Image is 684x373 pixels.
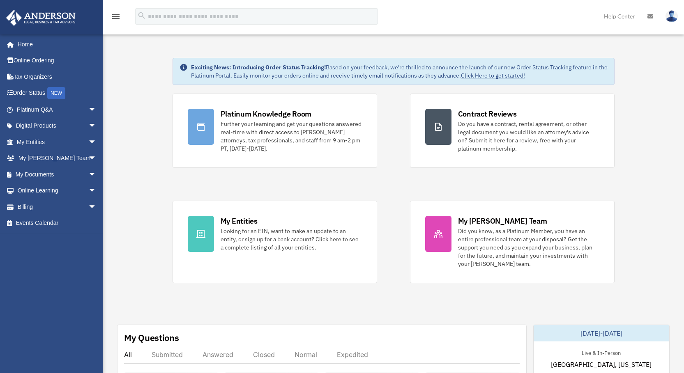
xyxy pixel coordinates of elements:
[6,101,109,118] a: Platinum Q&Aarrow_drop_down
[458,109,517,119] div: Contract Reviews
[88,134,105,151] span: arrow_drop_down
[173,94,377,168] a: Platinum Knowledge Room Further your learning and get your questions answered real-time with dire...
[295,350,317,359] div: Normal
[458,216,547,226] div: My [PERSON_NAME] Team
[6,199,109,215] a: Billingarrow_drop_down
[88,199,105,215] span: arrow_drop_down
[458,120,599,153] div: Do you have a contract, rental agreement, or other legal document you would like an attorney's ad...
[173,201,377,283] a: My Entities Looking for an EIN, want to make an update to an entity, or sign up for a bank accoun...
[6,183,109,199] a: Online Learningarrow_drop_down
[6,118,109,134] a: Digital Productsarrow_drop_down
[6,69,109,85] a: Tax Organizers
[221,227,362,252] div: Looking for an EIN, want to make an update to an entity, or sign up for a bank account? Click her...
[410,94,615,168] a: Contract Reviews Do you have a contract, rental agreement, or other legal document you would like...
[461,72,525,79] a: Click Here to get started!
[551,359,652,369] span: [GEOGRAPHIC_DATA], [US_STATE]
[88,101,105,118] span: arrow_drop_down
[88,166,105,183] span: arrow_drop_down
[410,201,615,283] a: My [PERSON_NAME] Team Did you know, as a Platinum Member, you have an entire professional team at...
[191,64,326,71] strong: Exciting News: Introducing Order Status Tracking!
[111,11,121,21] i: menu
[6,36,105,53] a: Home
[6,215,109,231] a: Events Calendar
[191,63,608,80] div: Based on your feedback, we're thrilled to announce the launch of our new Order Status Tracking fe...
[124,350,132,359] div: All
[337,350,368,359] div: Expedited
[88,183,105,199] span: arrow_drop_down
[124,332,179,344] div: My Questions
[88,118,105,135] span: arrow_drop_down
[221,109,312,119] div: Platinum Knowledge Room
[6,85,109,102] a: Order StatusNEW
[203,350,233,359] div: Answered
[221,120,362,153] div: Further your learning and get your questions answered real-time with direct access to [PERSON_NAM...
[534,325,669,341] div: [DATE]-[DATE]
[253,350,275,359] div: Closed
[575,348,627,357] div: Live & In-Person
[111,14,121,21] a: menu
[137,11,146,20] i: search
[221,216,258,226] div: My Entities
[47,87,65,99] div: NEW
[4,10,78,26] img: Anderson Advisors Platinum Portal
[458,227,599,268] div: Did you know, as a Platinum Member, you have an entire professional team at your disposal? Get th...
[666,10,678,22] img: User Pic
[6,53,109,69] a: Online Ordering
[152,350,183,359] div: Submitted
[6,166,109,183] a: My Documentsarrow_drop_down
[6,150,109,167] a: My [PERSON_NAME] Teamarrow_drop_down
[6,134,109,150] a: My Entitiesarrow_drop_down
[88,150,105,167] span: arrow_drop_down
